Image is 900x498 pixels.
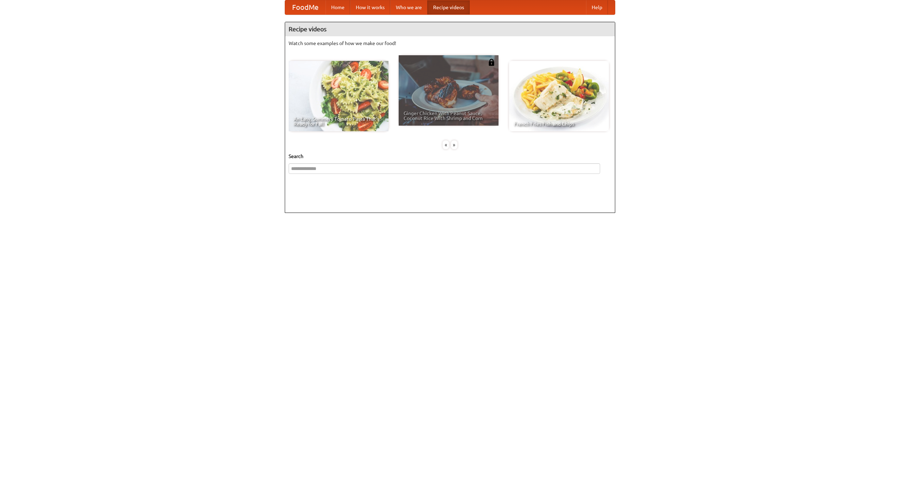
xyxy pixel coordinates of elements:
[285,0,326,14] a: FoodMe
[350,0,390,14] a: How it works
[586,0,608,14] a: Help
[289,40,611,47] p: Watch some examples of how we make our food!
[390,0,427,14] a: Who we are
[289,61,388,131] a: An Easy, Summery Tomato Pasta That's Ready for Fall
[451,140,457,149] div: »
[514,121,604,126] span: French Fries Fish and Chips
[294,116,384,126] span: An Easy, Summery Tomato Pasta That's Ready for Fall
[326,0,350,14] a: Home
[427,0,470,14] a: Recipe videos
[488,59,495,66] img: 483408.png
[443,140,449,149] div: «
[285,22,615,36] h4: Recipe videos
[289,153,611,160] h5: Search
[509,61,609,131] a: French Fries Fish and Chips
